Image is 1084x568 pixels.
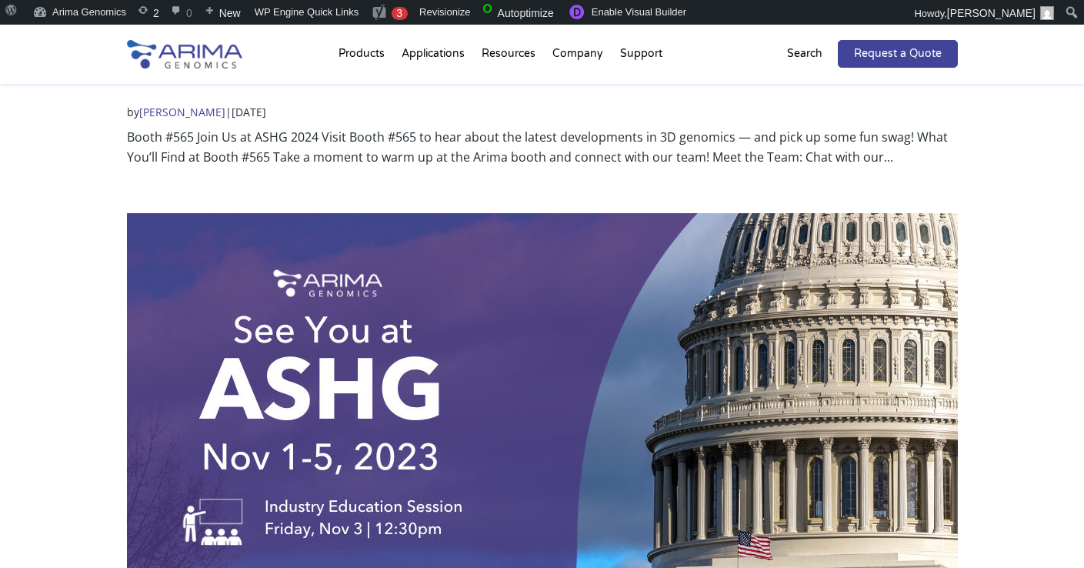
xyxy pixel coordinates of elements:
[127,40,242,68] img: Arima-Genomics-logo
[396,7,402,19] span: 3
[232,105,266,119] span: [DATE]
[787,44,822,64] p: Search
[947,7,1036,19] span: [PERSON_NAME]
[127,102,958,122] p: by |
[1007,494,1084,568] iframe: Chat Widget
[139,105,225,119] a: [PERSON_NAME]
[838,40,958,68] a: Request a Quote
